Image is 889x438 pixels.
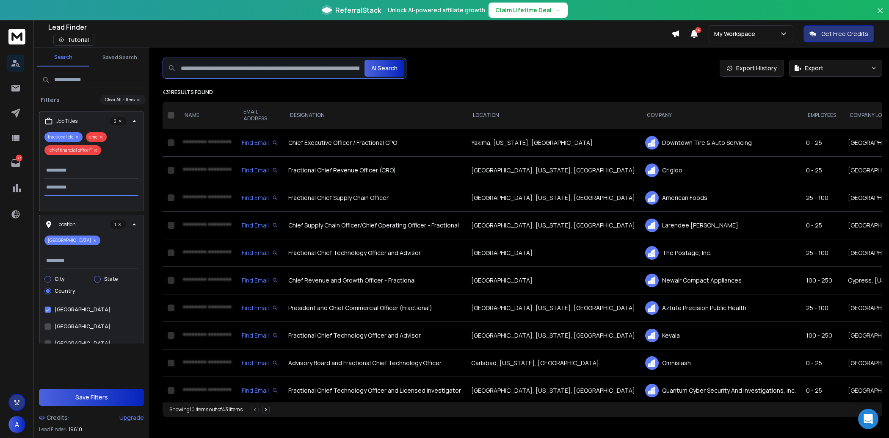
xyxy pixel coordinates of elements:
[466,184,640,212] td: [GEOGRAPHIC_DATA], [US_STATE], [GEOGRAPHIC_DATA]
[242,276,278,285] div: Find Email
[7,155,24,172] a: 77
[119,413,144,422] div: Upgrade
[803,25,874,42] button: Get Free Credits
[645,356,796,370] div: Omnislash
[283,184,466,212] td: Fractional Chief Supply Chain Officer
[801,377,843,405] td: 0 - 25
[640,102,801,129] th: COMPANY
[242,359,278,367] div: Find Email
[283,377,466,405] td: Fractional Chief Technology Officer and Licensed Investigator
[364,60,404,77] button: AI Search
[100,95,146,105] button: Clear All Filters
[56,118,77,125] p: Job Titles
[801,184,843,212] td: 25 - 100
[53,34,94,46] button: Tutorial
[283,157,466,184] td: Fractional Chief Revenue Officer (CRO)
[44,145,101,155] p: "chief financial officer"
[242,139,278,147] div: Find Email
[283,322,466,349] td: Fractional Chief Technology Officer and Advisor
[801,239,843,267] td: 25 - 100
[237,102,283,129] th: EMAIL ADDRESS
[8,416,25,433] button: A
[242,331,278,340] div: Find Email
[110,117,127,125] p: 3
[466,212,640,239] td: [GEOGRAPHIC_DATA], [US_STATE], [GEOGRAPHIC_DATA]
[335,5,381,15] span: ReferralStack
[37,96,63,104] h3: Filters
[242,386,278,395] div: Find Email
[875,5,886,25] button: Close banner
[466,129,640,157] td: Yakima, [US_STATE], [GEOGRAPHIC_DATA]
[69,426,82,433] span: 19610
[48,22,671,32] div: Lead Finder
[283,349,466,377] td: Advisory Board and Fractional Chief Technology Officer
[645,219,796,232] div: Larendee [PERSON_NAME]
[39,409,144,426] a: Credits:Upgrade
[466,377,640,405] td: [GEOGRAPHIC_DATA], [US_STATE], [GEOGRAPHIC_DATA]
[44,132,83,142] p: fractional cfo
[178,102,237,129] th: NAME
[242,194,278,202] div: Find Email
[242,249,278,257] div: Find Email
[466,267,640,294] td: [GEOGRAPHIC_DATA]
[16,155,22,161] p: 77
[645,274,796,287] div: Newair Compact Appliances
[242,304,278,312] div: Find Email
[801,349,843,377] td: 0 - 25
[283,212,466,239] td: Chief Supply Chain Officer/Chief Operating Officer - Fractional
[283,129,466,157] td: Chief Executive Officer / Fractional CPO
[801,129,843,157] td: 0 - 25
[858,409,878,429] div: Open Intercom Messenger
[94,49,146,66] button: Saved Search
[801,294,843,322] td: 25 - 100
[283,267,466,294] td: Chief Revenue and Growth Officer - Fractional
[55,323,110,330] label: [GEOGRAPHIC_DATA]
[37,49,89,67] button: Search
[805,64,823,72] span: Export
[283,102,466,129] th: DESIGNATION
[104,276,118,283] label: State
[466,157,640,184] td: [GEOGRAPHIC_DATA], [US_STATE], [GEOGRAPHIC_DATA]
[645,164,796,177] div: Crigloo
[801,102,843,129] th: EMPLOYEES
[55,276,64,283] label: City
[55,288,75,294] label: Country
[39,426,67,433] p: Lead Finder:
[645,246,796,260] div: The Postage, Inc.
[47,413,70,422] span: Credits:
[466,349,640,377] td: Carlsbad, [US_STATE], [GEOGRAPHIC_DATA]
[466,239,640,267] td: [GEOGRAPHIC_DATA]
[489,3,568,18] button: Claim Lifetime Deal→
[163,89,882,96] p: 431 results found
[801,322,843,349] td: 100 - 250
[466,294,640,322] td: [GEOGRAPHIC_DATA], [US_STATE], [GEOGRAPHIC_DATA]
[86,132,107,142] p: cmo
[56,221,76,228] p: Location
[242,166,278,175] div: Find Email
[555,6,561,14] span: →
[645,191,796,205] div: American Foods
[283,239,466,267] td: Fractional Chief Technology Officer and Advisor
[645,301,796,315] div: Aztute Precision Public Health
[821,30,868,38] p: Get Free Credits
[720,60,784,77] a: Export History
[645,384,796,397] div: Quantum Cyber Security And Investigations, Inc.
[466,102,640,129] th: LOCATION
[39,389,144,406] button: Save Filters
[801,212,843,239] td: 0 - 25
[55,340,110,347] label: [GEOGRAPHIC_DATA]
[645,136,796,150] div: Downtown Tire & Auto Servicing
[242,221,278,230] div: Find Email
[388,6,485,14] p: Unlock AI-powered affiliate growth
[695,27,701,33] span: 14
[44,236,100,245] p: [GEOGRAPHIC_DATA]
[714,30,759,38] p: My Workspace
[801,157,843,184] td: 0 - 25
[283,294,466,322] td: President and Chief Commercial Officer (Fractional)
[169,406,243,413] div: Showing 10 items out of 431 items
[645,329,796,342] div: Kevala
[801,267,843,294] td: 100 - 250
[466,322,640,349] td: [GEOGRAPHIC_DATA], [US_STATE], [GEOGRAPHIC_DATA]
